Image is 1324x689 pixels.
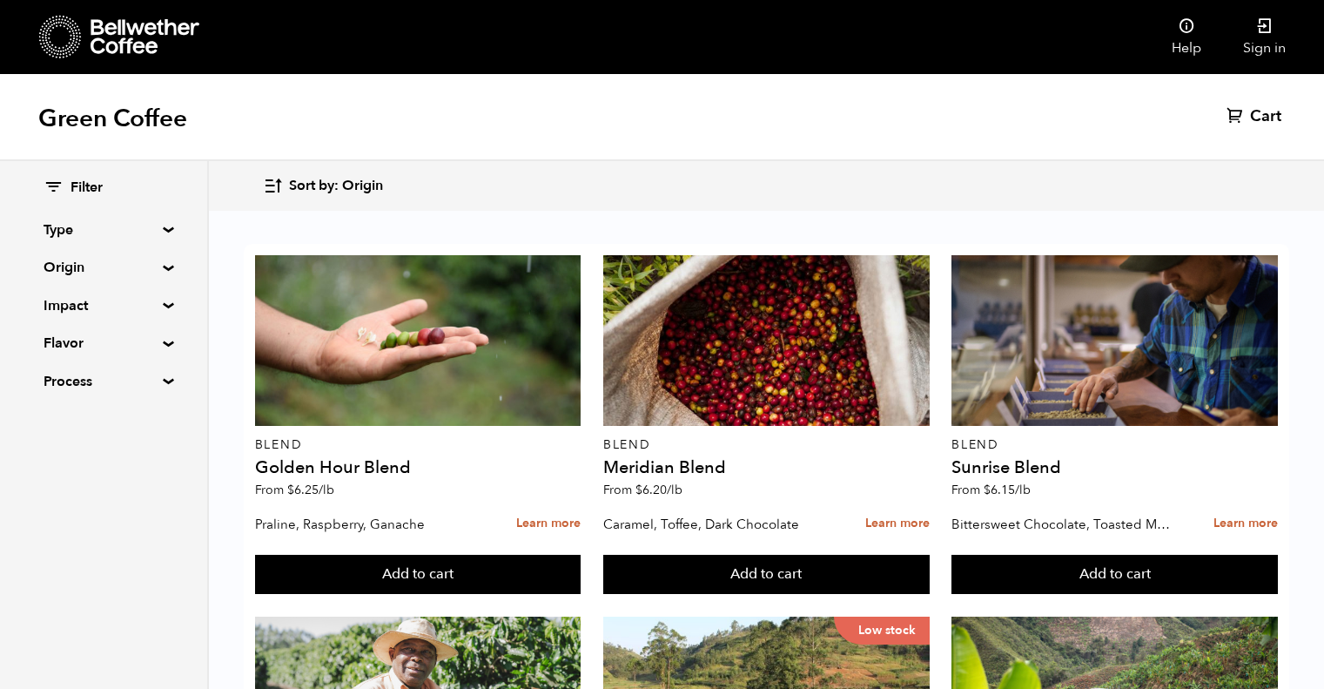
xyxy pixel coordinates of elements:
span: Filter [71,179,103,198]
span: From [951,482,1031,498]
button: Add to cart [603,555,930,595]
h4: Sunrise Blend [951,459,1278,476]
p: Blend [951,439,1278,451]
summary: Process [44,371,164,392]
p: Praline, Raspberry, Ganache [255,511,477,537]
button: Add to cart [255,555,581,595]
p: Low stock [834,617,930,645]
span: Cart [1250,106,1281,127]
span: /lb [319,482,334,498]
a: Cart [1227,106,1286,127]
h1: Green Coffee [38,103,187,134]
button: Sort by: Origin [263,165,383,206]
span: From [603,482,682,498]
span: $ [984,482,991,498]
a: Learn more [1213,505,1278,543]
bdi: 6.15 [984,482,1031,498]
bdi: 6.20 [635,482,682,498]
p: Blend [603,439,930,451]
h4: Golden Hour Blend [255,459,581,476]
span: /lb [667,482,682,498]
span: From [255,482,334,498]
summary: Impact [44,295,164,316]
a: Learn more [516,505,581,543]
summary: Origin [44,257,164,278]
a: Learn more [865,505,930,543]
p: Blend [255,439,581,451]
h4: Meridian Blend [603,459,930,476]
span: $ [635,482,642,498]
summary: Type [44,220,164,240]
span: Sort by: Origin [289,177,383,196]
p: Bittersweet Chocolate, Toasted Marshmallow, Candied Orange, Praline [951,511,1173,537]
span: $ [287,482,294,498]
button: Add to cart [951,555,1278,595]
bdi: 6.25 [287,482,334,498]
summary: Flavor [44,333,164,354]
p: Caramel, Toffee, Dark Chocolate [603,511,825,537]
span: /lb [1015,482,1031,498]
